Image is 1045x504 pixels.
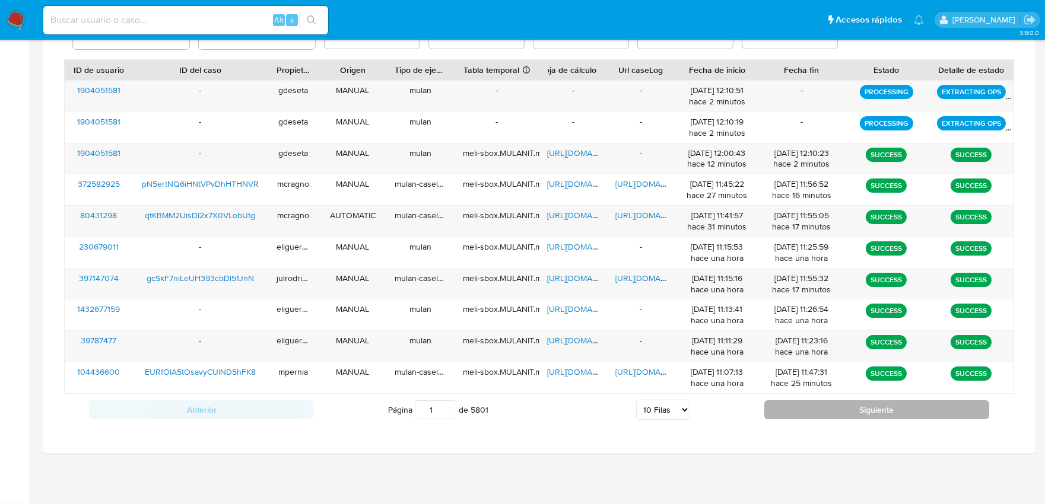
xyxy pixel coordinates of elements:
[43,12,328,28] input: Buscar usuario o caso...
[1019,28,1039,37] span: 3.160.0
[290,14,294,25] span: s
[299,12,323,28] button: search-icon
[274,14,284,25] span: Alt
[1024,14,1036,26] a: Salir
[836,14,902,26] span: Accesos rápidos
[914,15,924,25] a: Notificaciones
[952,14,1019,25] p: sandra.chabay@mercadolibre.com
